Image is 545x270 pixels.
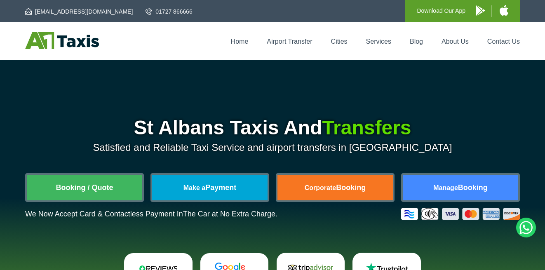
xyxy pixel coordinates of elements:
a: Services [366,38,391,45]
h1: St Albans Taxis And [25,118,520,138]
a: Home [231,38,249,45]
span: Transfers [322,117,411,139]
a: ManageBooking [403,175,518,200]
p: We Now Accept Card & Contactless Payment In [25,210,277,218]
img: A1 Taxis Android App [476,5,485,16]
a: [EMAIL_ADDRESS][DOMAIN_NAME] [25,7,133,16]
a: Make aPayment [152,175,268,200]
span: Make a [183,184,205,191]
img: A1 Taxis iPhone App [500,5,508,16]
a: Cities [331,38,348,45]
p: Download Our App [417,6,465,16]
a: Contact Us [487,38,520,45]
a: Airport Transfer [267,38,312,45]
span: Corporate [305,184,336,191]
img: Credit And Debit Cards [401,208,520,220]
a: Blog [410,38,423,45]
a: CorporateBooking [277,175,393,200]
span: The Car at No Extra Charge. [183,210,277,218]
a: Booking / Quote [27,175,142,200]
a: About Us [442,38,469,45]
span: Manage [433,184,458,191]
img: A1 Taxis St Albans LTD [25,32,99,49]
a: 01727 866666 [146,7,193,16]
p: Satisfied and Reliable Taxi Service and airport transfers in [GEOGRAPHIC_DATA] [25,142,520,153]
